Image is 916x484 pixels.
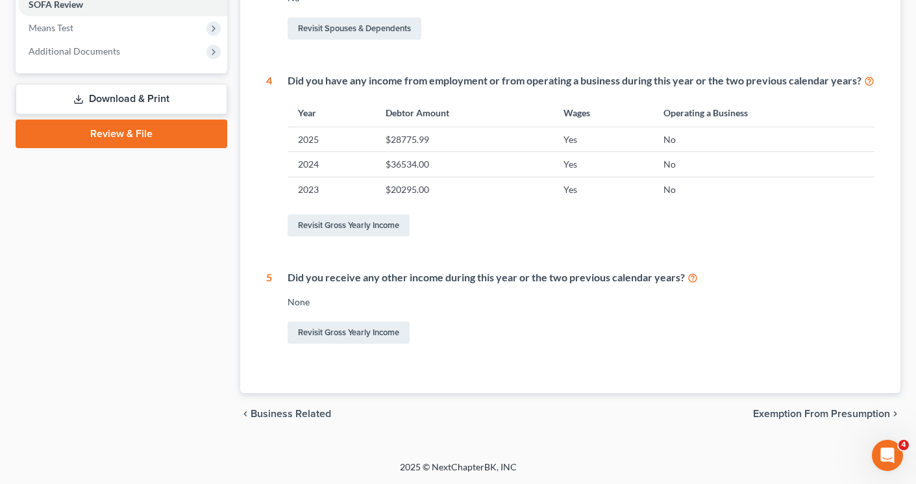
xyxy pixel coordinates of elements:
button: chevron_left Business Related [240,409,331,419]
th: Year [288,99,375,127]
a: Review & File [16,120,227,148]
td: 2023 [288,177,375,201]
span: 4 [898,440,909,450]
div: 4 [266,73,272,239]
i: chevron_right [890,409,900,419]
span: Business Related [251,409,331,419]
td: Yes [553,177,653,201]
td: $36534.00 [375,152,553,177]
td: $28775.99 [375,127,553,152]
td: $20295.00 [375,177,553,201]
i: chevron_left [240,409,251,419]
td: 2025 [288,127,375,152]
a: Revisit Gross Yearly Income [288,214,410,236]
div: None [288,296,874,309]
td: No [653,127,875,152]
div: Did you have any income from employment or from operating a business during this year or the two ... [288,73,874,88]
td: No [653,152,875,177]
span: Additional Documents [29,45,120,57]
th: Wages [553,99,653,127]
button: Exemption from Presumption chevron_right [753,409,900,419]
div: Did you receive any other income during this year or the two previous calendar years? [288,270,874,285]
div: 5 [266,270,272,346]
div: 2025 © NextChapterBK, INC [88,461,828,484]
th: Debtor Amount [375,99,553,127]
a: Download & Print [16,84,227,114]
span: Means Test [29,22,73,33]
td: Yes [553,152,653,177]
iframe: Intercom live chat [872,440,903,471]
a: Revisit Spouses & Dependents [288,18,421,40]
a: Revisit Gross Yearly Income [288,322,410,344]
span: Exemption from Presumption [753,409,890,419]
td: Yes [553,127,653,152]
td: 2024 [288,152,375,177]
td: No [653,177,875,201]
th: Operating a Business [653,99,875,127]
